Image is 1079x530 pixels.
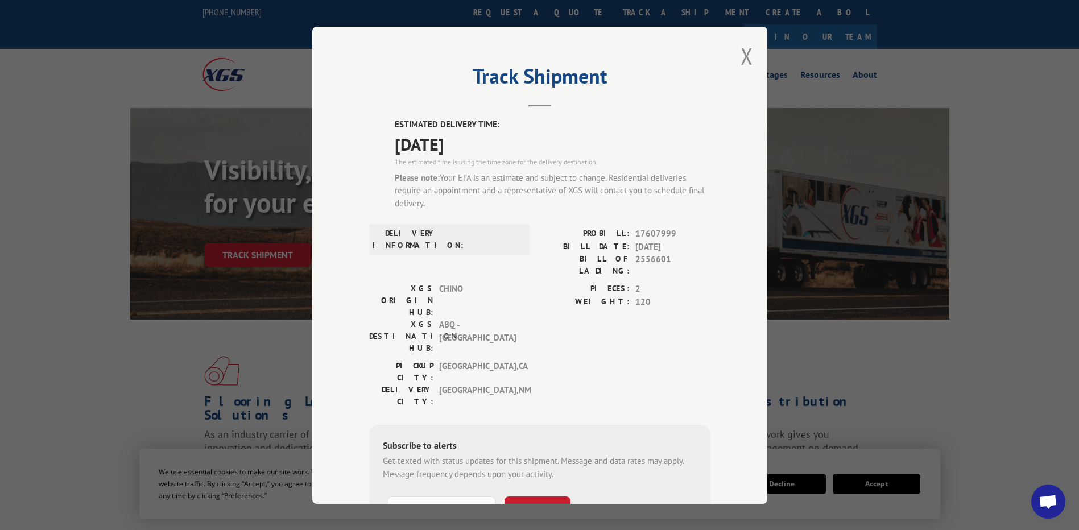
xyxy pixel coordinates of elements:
[439,283,516,318] span: CHINO
[439,318,516,354] span: ABQ - [GEOGRAPHIC_DATA]
[369,360,433,384] label: PICKUP CITY:
[383,438,697,455] div: Subscribe to alerts
[540,253,630,277] label: BILL OF LADING:
[369,318,433,354] label: XGS DESTINATION HUB:
[387,496,495,520] input: Phone Number
[439,360,516,384] span: [GEOGRAPHIC_DATA] , CA
[540,227,630,241] label: PROBILL:
[395,131,710,156] span: [DATE]
[540,283,630,296] label: PIECES:
[505,496,570,520] button: SUBSCRIBE
[369,384,433,408] label: DELIVERY CITY:
[635,283,710,296] span: 2
[540,240,630,253] label: BILL DATE:
[395,156,710,167] div: The estimated time is using the time zone for the delivery destination.
[635,240,710,253] span: [DATE]
[635,227,710,241] span: 17607999
[1031,485,1065,519] div: Open chat
[395,172,440,183] strong: Please note:
[395,118,710,131] label: ESTIMATED DELIVERY TIME:
[635,253,710,277] span: 2556601
[439,384,516,408] span: [GEOGRAPHIC_DATA] , NM
[369,68,710,90] h2: Track Shipment
[383,455,697,481] div: Get texted with status updates for this shipment. Message and data rates may apply. Message frequ...
[635,295,710,308] span: 120
[741,41,753,71] button: Close modal
[373,227,437,251] label: DELIVERY INFORMATION:
[540,295,630,308] label: WEIGHT:
[395,171,710,210] div: Your ETA is an estimate and subject to change. Residential deliveries require an appointment and ...
[369,283,433,318] label: XGS ORIGIN HUB:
